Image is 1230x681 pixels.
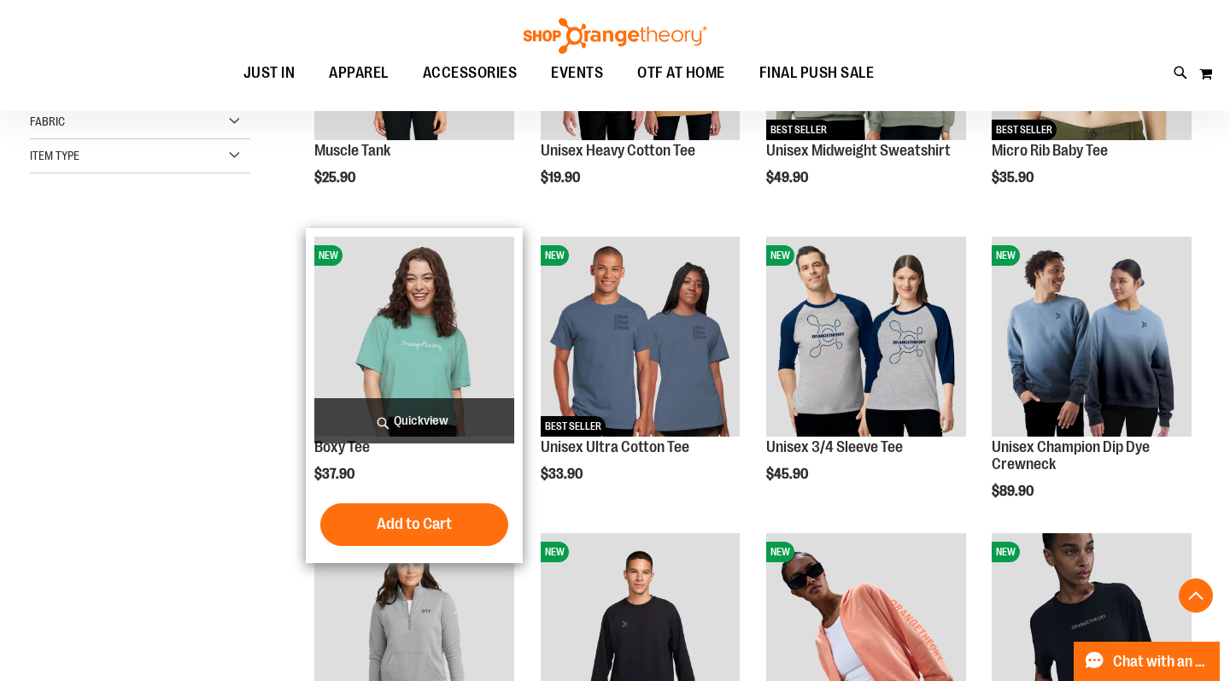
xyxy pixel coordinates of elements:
a: Boxy TeeNEW [314,237,514,439]
span: OTF AT HOME [637,54,725,92]
div: product [306,228,523,563]
a: Muscle Tank [314,142,390,159]
a: Unisex Midweight Sweatshirt [766,142,951,159]
span: NEW [541,245,569,266]
span: Chat with an Expert [1113,654,1209,670]
span: NEW [992,245,1020,266]
img: Unisex 3/4 Sleeve Tee [766,237,966,437]
span: JUST IN [243,54,296,92]
span: ACCESSORIES [423,54,518,92]
span: NEW [992,542,1020,562]
span: Add to Cart [377,514,452,533]
a: APPAREL [312,54,406,93]
img: Shop Orangetheory [521,18,709,54]
span: NEW [541,542,569,562]
span: $37.90 [314,467,357,482]
span: $33.90 [541,467,585,482]
img: Boxy Tee [314,237,514,437]
a: Quickview [314,398,514,443]
a: EVENTS [534,54,620,93]
span: $89.90 [992,484,1036,499]
div: product [532,228,749,525]
a: Unisex Champion Dip Dye CrewneckNEW [992,237,1192,439]
span: NEW [766,245,794,266]
span: NEW [314,245,343,266]
button: Back To Top [1179,578,1213,613]
div: product [758,228,975,525]
a: FINAL PUSH SALE [742,54,892,93]
span: $45.90 [766,467,811,482]
button: Add to Cart [320,503,508,546]
a: JUST IN [226,54,313,92]
span: NEW [766,542,794,562]
span: $35.90 [992,170,1036,185]
a: Unisex Champion Dip Dye Crewneck [992,438,1150,473]
span: BEST SELLER [992,120,1057,140]
a: ACCESSORIES [406,54,535,93]
div: product [983,228,1200,542]
span: Item Type [30,149,79,162]
a: Unisex Heavy Cotton Tee [541,142,695,159]
a: Boxy Tee [314,438,370,455]
a: Unisex Ultra Cotton Tee [541,438,689,455]
span: FINAL PUSH SALE [759,54,875,92]
a: OTF AT HOME [620,54,742,93]
span: EVENTS [551,54,603,92]
button: Chat with an Expert [1074,642,1221,681]
span: $25.90 [314,170,358,185]
a: Unisex 3/4 Sleeve Tee [766,438,903,455]
span: Fabric [30,114,65,128]
span: $49.90 [766,170,811,185]
a: Micro Rib Baby Tee [992,142,1108,159]
img: Unisex Ultra Cotton Tee [541,237,741,437]
span: BEST SELLER [541,416,606,437]
span: BEST SELLER [766,120,831,140]
a: Unisex 3/4 Sleeve TeeNEW [766,237,966,439]
span: APPAREL [329,54,389,92]
a: Unisex Ultra Cotton TeeNEWBEST SELLER [541,237,741,439]
span: $19.90 [541,170,583,185]
img: Unisex Champion Dip Dye Crewneck [992,237,1192,437]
